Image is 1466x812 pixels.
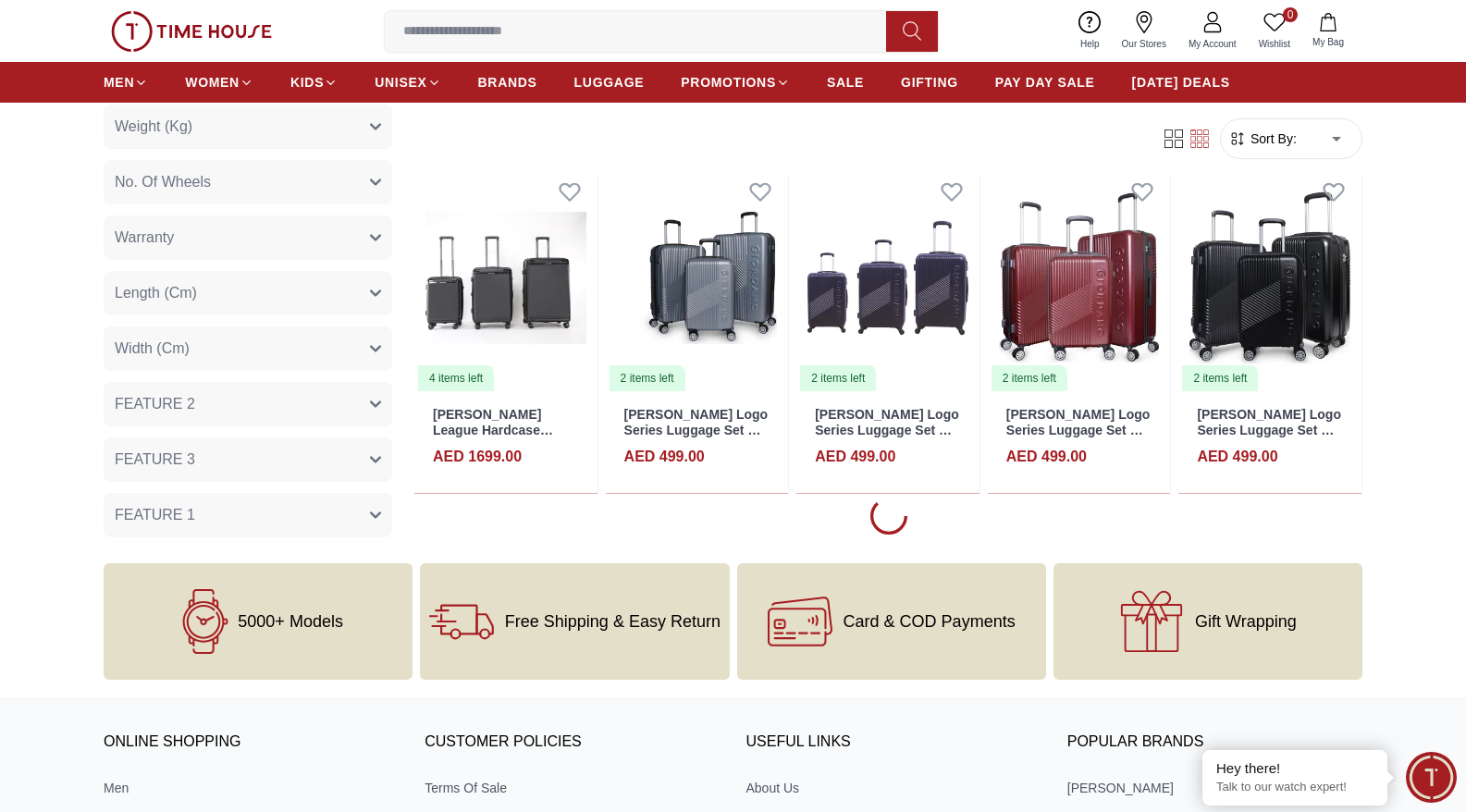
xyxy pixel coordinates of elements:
button: Width (Cm) [104,326,392,371]
div: Chat Widget [1406,752,1457,803]
a: BRANDS [478,66,537,99]
a: [PERSON_NAME] Logo Series Luggage Set Of 3 Silver GR020.SLV [624,407,769,453]
a: Men [104,779,399,797]
span: Warranty [115,227,174,249]
button: Warranty [104,215,392,260]
span: 5000+ Models [238,612,343,631]
button: Length (Cm) [104,271,392,315]
span: PAY DAY SALE [995,73,1095,92]
div: 2 items left [610,365,685,391]
span: Length (Cm) [115,282,197,304]
div: 2 items left [1182,365,1258,391]
span: No. Of Wheels [115,171,211,193]
a: PROMOTIONS [681,66,790,99]
a: [PERSON_NAME] League Hardcase Luggage Set Of 3 Black, Unbreakable PP Travel Suitcase. GR011.3.06 [433,407,573,499]
span: PROMOTIONS [681,73,776,92]
a: SALE [827,66,864,99]
h4: AED 499.00 [624,446,705,468]
h4: AED 1699.00 [433,446,522,468]
a: KIDS [290,66,338,99]
a: [PERSON_NAME] Logo Series Luggage Set Of 3 Navy GR020.NVY [815,407,959,453]
h4: AED 499.00 [1197,446,1277,468]
span: 0 [1283,7,1298,22]
button: My Bag [1301,9,1355,53]
span: FEATURE 1 [115,504,195,526]
img: Giordano Logo Series Luggage Set Of 3 Maroon GR020.MRN [988,164,1171,392]
div: 2 items left [992,365,1067,391]
div: Hey there! [1216,759,1374,778]
a: Giordano Logo Series Luggage Set Of 3 Black GR020.BLK2 items left [1178,164,1361,392]
span: GIFTING [901,73,958,92]
a: UNISEX [375,66,440,99]
span: UNISEX [375,73,426,92]
h3: CUSTOMER POLICIES [425,729,720,757]
span: BRANDS [478,73,537,92]
a: Terms Of Sale [425,779,720,797]
span: Our Stores [1115,37,1174,51]
a: Our Stores [1111,7,1177,55]
a: PAY DAY SALE [995,66,1095,99]
span: FEATURE 3 [115,449,195,471]
h3: USEFUL LINKS [746,729,1041,757]
span: My Account [1181,37,1244,51]
span: LUGGAGE [574,73,645,92]
a: GIFTING [901,66,958,99]
button: FEATURE 3 [104,437,392,482]
a: Giordano League Hardcase Luggage Set Of 3 Black, Unbreakable PP Travel Suitcase. GR011.3.064 item... [414,164,597,392]
a: 0Wishlist [1248,7,1301,55]
span: [DATE] DEALS [1132,73,1230,92]
span: SALE [827,73,864,92]
img: Giordano Logo Series Luggage Set Of 3 Navy GR020.NVY [796,164,979,392]
a: WOMEN [185,66,253,99]
a: Giordano Logo Series Luggage Set Of 3 Silver GR020.SLV2 items left [606,164,789,392]
button: FEATURE 2 [104,382,392,426]
a: MEN [104,66,148,99]
a: [DATE] DEALS [1132,66,1230,99]
span: Weight (Kg) [115,116,192,138]
a: Giordano Logo Series Luggage Set Of 3 Navy GR020.NVY2 items left [796,164,979,392]
span: Wishlist [1251,37,1298,51]
span: WOMEN [185,73,240,92]
p: Talk to our watch expert! [1216,780,1374,795]
span: Card & COD Payments [844,612,1016,631]
a: Giordano Logo Series Luggage Set Of 3 Maroon GR020.MRN2 items left [988,164,1171,392]
span: Gift Wrapping [1195,612,1297,631]
a: About Us [746,779,1041,797]
h4: AED 499.00 [815,446,895,468]
img: Giordano Logo Series Luggage Set Of 3 Silver GR020.SLV [606,164,789,392]
span: KIDS [290,73,324,92]
h4: AED 499.00 [1006,446,1087,468]
a: [PERSON_NAME] Logo Series Luggage Set Of 3 Maroon [MEDICAL_RECORD_NUMBER].MRN [1006,407,1235,468]
div: 4 items left [418,365,494,391]
span: My Bag [1305,35,1351,49]
img: ... [111,11,272,52]
h3: ONLINE SHOPPING [104,729,399,757]
span: MEN [104,73,134,92]
a: Help [1069,7,1111,55]
button: No. Of Wheels [104,160,392,204]
div: 2 items left [800,365,876,391]
button: Weight (Kg) [104,105,392,149]
button: FEATURE 1 [104,493,392,537]
span: Sort By: [1247,129,1297,148]
h3: Popular Brands [1067,729,1362,757]
span: Width (Cm) [115,338,190,360]
a: [PERSON_NAME] Logo Series Luggage Set Of 3 Black GR020.BLK [1197,407,1341,453]
button: Sort By: [1228,129,1297,148]
img: Giordano League Hardcase Luggage Set Of 3 Black, Unbreakable PP Travel Suitcase. GR011.3.06 [414,164,597,392]
img: Giordano Logo Series Luggage Set Of 3 Black GR020.BLK [1178,164,1361,392]
span: FEATURE 2 [115,393,195,415]
a: [PERSON_NAME] [1067,779,1362,797]
span: Help [1073,37,1107,51]
span: Free Shipping & Easy Return [505,612,721,631]
a: LUGGAGE [574,66,645,99]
